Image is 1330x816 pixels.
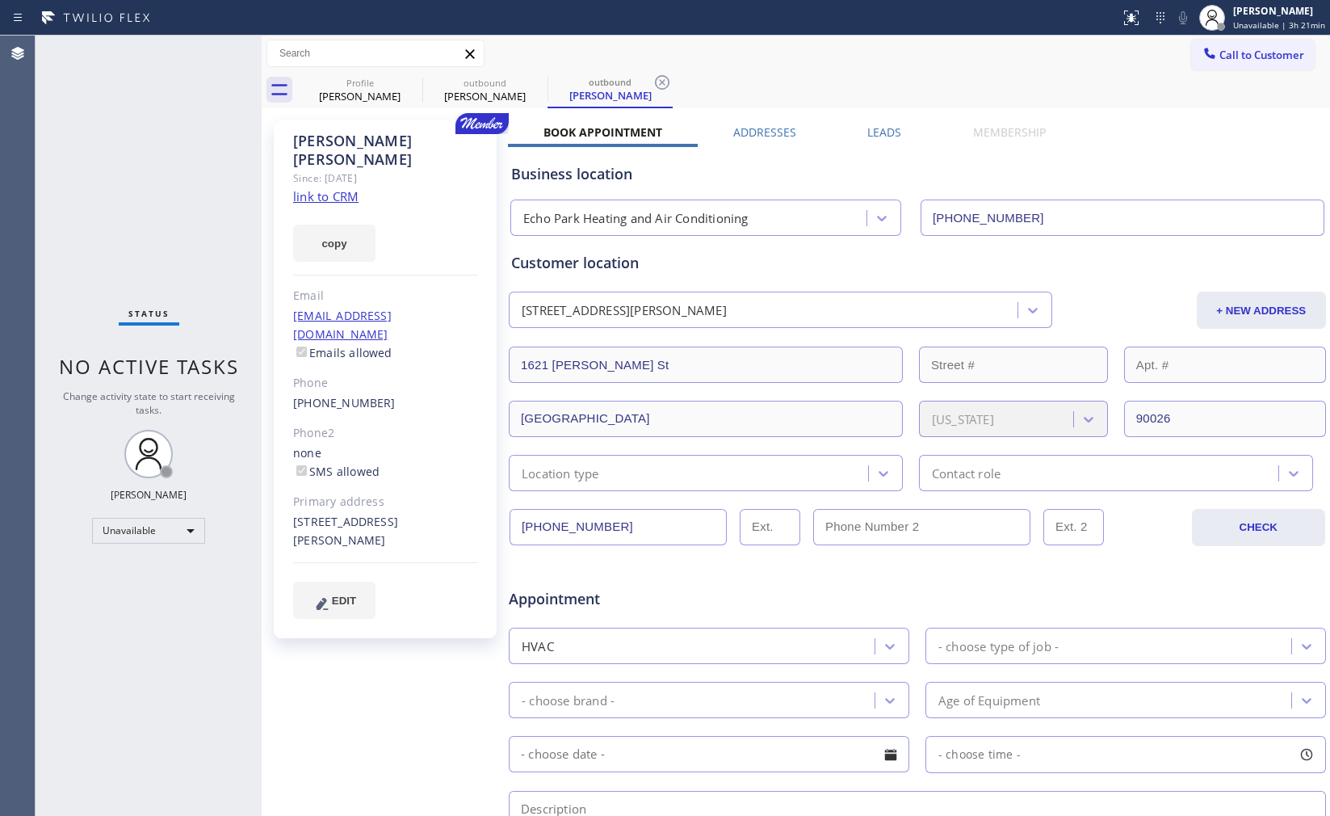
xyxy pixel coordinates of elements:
[510,509,727,545] input: Phone Number
[424,77,546,89] div: outbound
[293,345,392,360] label: Emails allowed
[299,72,421,108] div: Nancy Dubinsky
[293,493,478,511] div: Primary address
[267,40,484,66] input: Search
[921,200,1324,236] input: Phone Number
[293,287,478,305] div: Email
[293,374,478,393] div: Phone
[293,225,376,262] button: copy
[1192,509,1325,546] button: CHECK
[740,509,800,545] input: Ext.
[523,209,749,228] div: Echo Park Heating and Air Conditioning
[299,89,421,103] div: [PERSON_NAME]
[1172,6,1194,29] button: Mute
[522,464,599,482] div: Location type
[1124,401,1326,437] input: ZIP
[733,124,796,140] label: Addresses
[522,637,554,655] div: HVAC
[549,72,671,107] div: Nancy Dubinsky
[932,464,1001,482] div: Contact role
[522,691,615,709] div: - choose brand -
[1219,48,1304,62] span: Call to Customer
[293,188,359,204] a: link to CRM
[424,72,546,108] div: Nancy Dubinsky
[299,77,421,89] div: Profile
[1043,509,1104,545] input: Ext. 2
[293,424,478,443] div: Phone2
[543,124,662,140] label: Book Appointment
[293,132,478,169] div: [PERSON_NAME] [PERSON_NAME]
[919,347,1108,383] input: Street #
[938,747,1021,762] span: - choose time -
[973,124,1046,140] label: Membership
[509,347,903,383] input: Address
[1197,292,1326,329] button: + NEW ADDRESS
[522,301,727,320] div: [STREET_ADDRESS][PERSON_NAME]
[296,347,307,357] input: Emails allowed
[293,444,478,482] div: none
[813,509,1030,545] input: Phone Number 2
[549,88,671,103] div: [PERSON_NAME]
[424,89,546,103] div: [PERSON_NAME]
[511,252,1324,274] div: Customer location
[1233,19,1325,31] span: Unavailable | 3h 21min
[111,488,187,502] div: [PERSON_NAME]
[509,588,779,610] span: Appointment
[509,736,909,772] input: - choose date -
[1233,4,1325,18] div: [PERSON_NAME]
[293,169,478,187] div: Since: [DATE]
[332,595,356,607] span: EDIT
[293,395,396,410] a: [PHONE_NUMBER]
[63,389,235,417] span: Change activity state to start receiving tasks.
[293,582,376,619] button: EDIT
[509,401,903,437] input: City
[293,308,392,342] a: [EMAIL_ADDRESS][DOMAIN_NAME]
[549,76,671,88] div: outbound
[867,124,901,140] label: Leads
[293,464,380,479] label: SMS allowed
[59,353,239,380] span: No active tasks
[938,637,1059,655] div: - choose type of job -
[296,465,307,476] input: SMS allowed
[1191,40,1315,70] button: Call to Customer
[1124,347,1326,383] input: Apt. #
[938,691,1040,709] div: Age of Equipment
[92,518,205,544] div: Unavailable
[511,163,1324,185] div: Business location
[293,513,478,550] div: [STREET_ADDRESS][PERSON_NAME]
[128,308,170,319] span: Status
